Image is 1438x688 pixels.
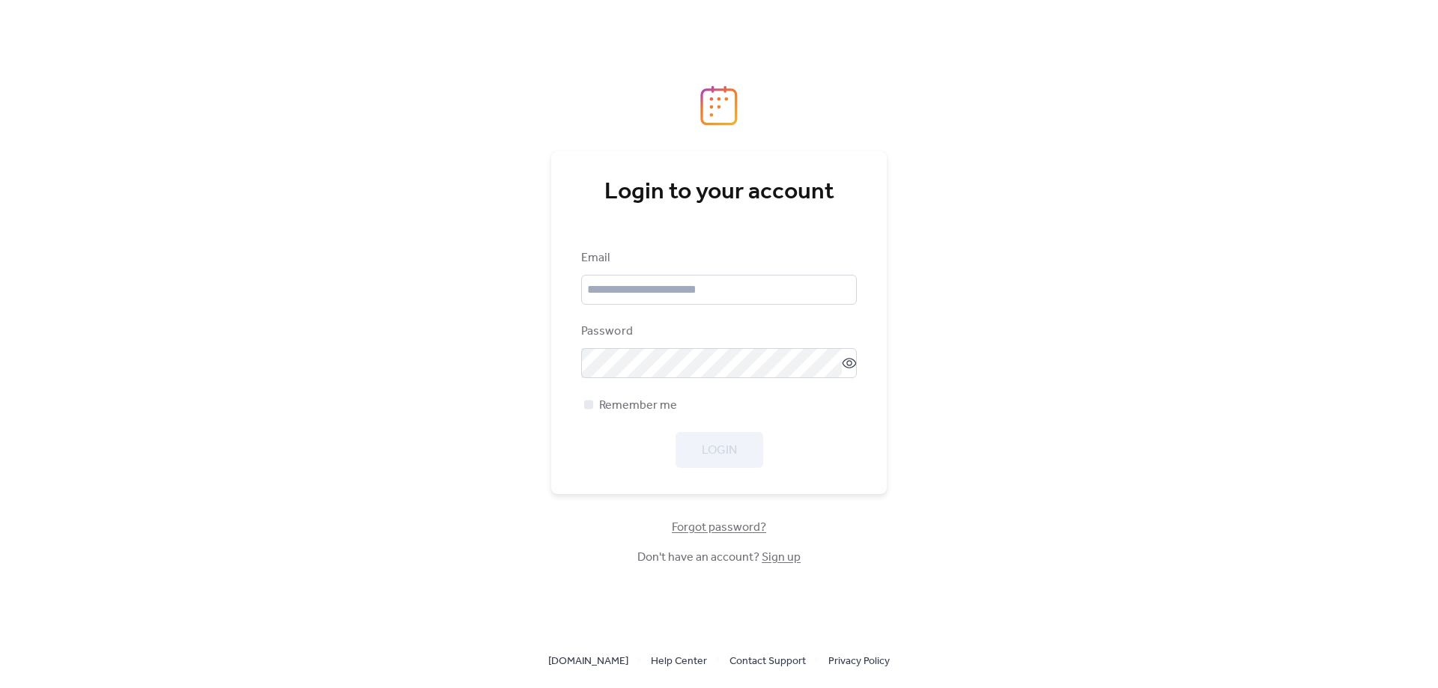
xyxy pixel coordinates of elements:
a: Forgot password? [672,523,766,532]
div: Email [581,249,854,267]
a: Contact Support [729,651,806,670]
img: logo [700,85,738,126]
a: Sign up [762,546,801,569]
a: Privacy Policy [828,651,890,670]
span: [DOMAIN_NAME] [548,653,628,671]
span: Don't have an account? [637,549,801,567]
a: Help Center [651,651,707,670]
span: Forgot password? [672,519,766,537]
div: Password [581,323,854,341]
span: Help Center [651,653,707,671]
div: Login to your account [581,177,857,207]
span: Remember me [599,397,677,415]
span: Contact Support [729,653,806,671]
span: Privacy Policy [828,653,890,671]
a: [DOMAIN_NAME] [548,651,628,670]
